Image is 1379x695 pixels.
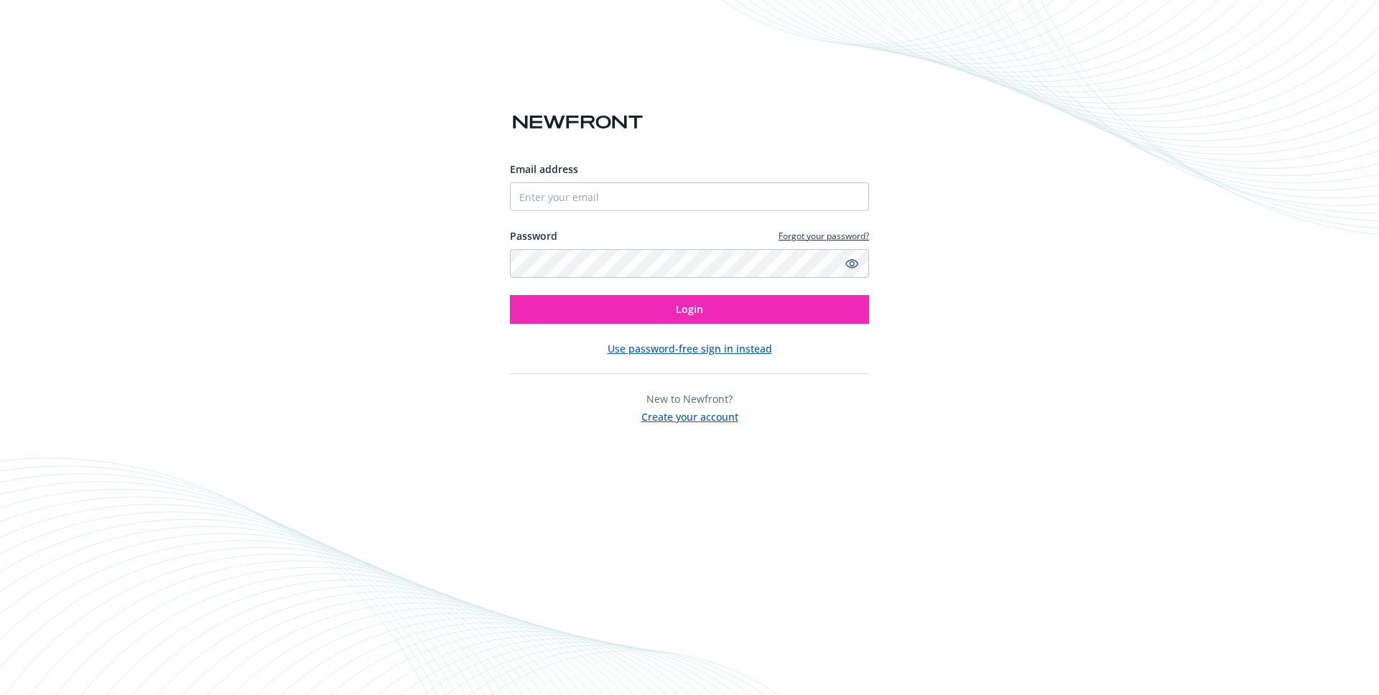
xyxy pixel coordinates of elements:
[608,341,772,356] button: Use password-free sign in instead
[843,255,860,272] a: Show password
[510,295,869,324] button: Login
[676,302,703,316] span: Login
[510,182,869,211] input: Enter your email
[510,162,578,176] span: Email address
[646,392,733,406] span: New to Newfront?
[510,110,646,135] img: Newfront logo
[510,249,869,278] input: Enter your password
[510,228,557,243] label: Password
[641,406,738,424] button: Create your account
[779,230,869,242] a: Forgot your password?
